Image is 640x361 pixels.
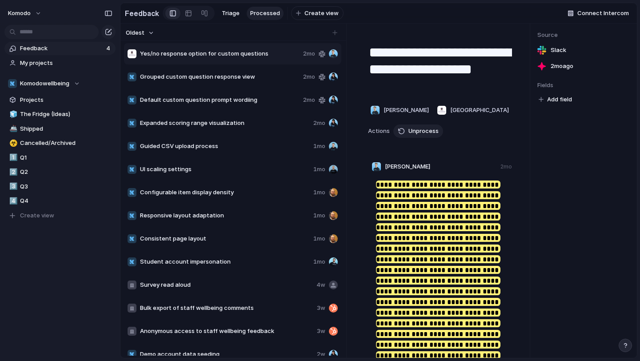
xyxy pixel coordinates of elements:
[20,96,112,104] span: Projects
[9,138,16,148] div: ☣️
[106,44,112,53] span: 4
[368,127,390,136] span: Actions
[124,27,156,39] button: Oldest
[4,42,116,55] a: Feedback4
[4,6,46,20] button: Komodo
[303,72,315,81] span: 2mo
[4,77,116,90] button: Komodowellbeing
[140,211,310,220] span: Responsive layout adaptation
[4,209,116,222] button: Create view
[140,165,310,174] span: UI scaling settings
[9,196,16,206] div: 4️⃣
[537,31,630,40] span: Source
[20,182,112,191] span: Q3
[222,9,240,18] span: Triage
[140,234,310,243] span: Consistent page layout
[8,124,17,133] button: 🚢
[140,142,310,151] span: Guided CSV upload process
[125,8,159,19] h2: Feedback
[4,194,116,208] a: 4️⃣Q4
[564,7,632,20] button: Connect Intercom
[313,257,325,266] span: 1mo
[8,197,17,205] button: 4️⃣
[4,93,116,107] a: Projects
[4,56,116,70] a: My projects
[313,234,325,243] span: 1mo
[577,9,629,18] span: Connect Intercom
[317,327,325,336] span: 3w
[537,44,630,56] a: Slack
[4,122,116,136] a: 🚢Shipped
[20,153,112,162] span: Q1
[140,188,310,197] span: Configurable item display density
[304,9,339,18] span: Create view
[140,49,300,58] span: Yes/no response option for custom questions
[500,163,512,171] div: 2mo
[20,59,112,68] span: My projects
[313,119,325,128] span: 2mo
[20,110,112,119] span: The Fridge (Ideas)
[140,257,310,266] span: Student account impersonation
[384,106,429,115] span: [PERSON_NAME]
[313,211,325,220] span: 1mo
[537,81,630,90] span: Fields
[303,96,315,104] span: 2mo
[9,152,16,163] div: 1️⃣
[20,139,112,148] span: Cancelled/Archived
[4,151,116,164] a: 1️⃣Q1
[8,182,17,191] button: 3️⃣
[140,281,313,289] span: Survey read aloud
[313,142,325,151] span: 1mo
[140,304,313,313] span: Bulk export of staff wellbeing comments
[368,103,431,117] button: [PERSON_NAME]
[9,109,16,120] div: 🧊
[4,136,116,150] a: ☣️Cancelled/Archived
[551,46,566,55] span: Slack
[450,106,509,115] span: [GEOGRAPHIC_DATA]
[20,124,112,133] span: Shipped
[4,108,116,121] a: 🧊The Fridge (Ideas)
[20,211,54,220] span: Create view
[551,62,573,71] span: 2mo ago
[316,281,325,289] span: 4w
[4,180,116,193] a: 3️⃣Q3
[20,197,112,205] span: Q4
[140,72,300,81] span: Grouped custom question response view
[8,139,17,148] button: ☣️
[317,304,325,313] span: 3w
[20,79,69,88] span: Komodowellbeing
[385,162,430,171] span: [PERSON_NAME]
[8,110,17,119] button: 🧊
[4,165,116,179] div: 2️⃣Q2
[140,350,313,359] span: Demo account data seeding
[317,350,325,359] span: 2w
[313,165,325,174] span: 1mo
[20,44,104,53] span: Feedback
[140,96,300,104] span: Default custom question prompt wordiing
[9,181,16,192] div: 3️⃣
[547,95,572,104] span: Add field
[218,7,243,20] a: Triage
[393,124,443,138] button: Unprocess
[537,94,573,105] button: Add field
[126,28,144,37] span: Oldest
[140,327,313,336] span: Anonymous access to staff wellbeing feedback
[247,7,284,20] a: Processed
[140,119,310,128] span: Expanded scoring range visualization
[313,188,325,197] span: 1mo
[435,103,511,117] button: [GEOGRAPHIC_DATA]
[8,9,31,18] span: Komodo
[9,124,16,134] div: 🚢
[408,127,439,136] span: Unprocess
[250,9,280,18] span: Processed
[20,168,112,176] span: Q2
[9,167,16,177] div: 2️⃣
[303,49,315,58] span: 2mo
[8,168,17,176] button: 2️⃣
